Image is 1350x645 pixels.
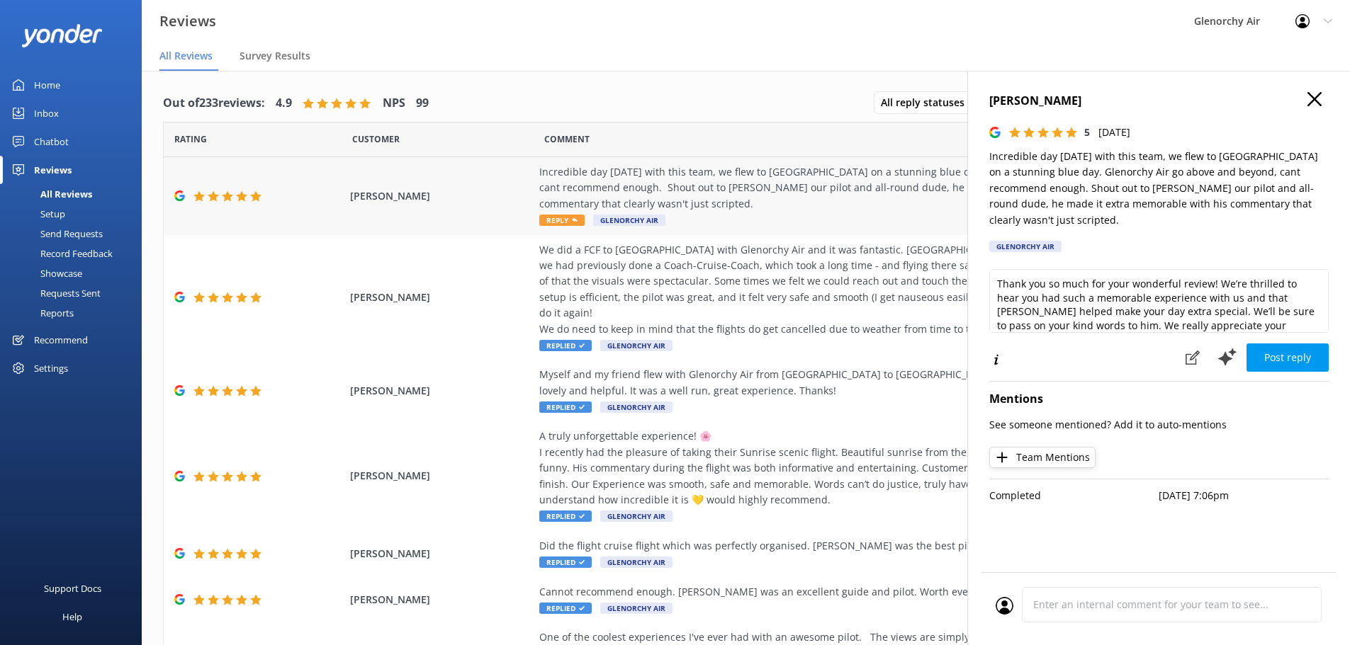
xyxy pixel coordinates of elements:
div: We did a FCF to [GEOGRAPHIC_DATA] with Glenorchy Air and it was fantastic. [GEOGRAPHIC_DATA] is a... [539,242,1184,337]
div: Recommend [34,326,88,354]
span: [PERSON_NAME] [350,592,533,607]
h4: NPS [383,94,405,113]
span: All Reviews [159,49,213,63]
div: Send Requests [9,224,103,244]
img: yonder-white-logo.png [21,24,103,47]
span: Replied [539,556,592,568]
div: All Reviews [9,184,92,204]
a: Record Feedback [9,244,142,263]
button: Team Mentions [989,447,1096,468]
p: See someone mentioned? Add it to auto-mentions [989,417,1329,433]
button: Post reply [1247,343,1329,372]
span: [PERSON_NAME] [350,188,533,204]
div: Glenorchy Air [989,241,1062,252]
a: Send Requests [9,224,142,244]
a: All Reviews [9,184,142,204]
div: Reviews [34,156,72,184]
span: Replied [539,510,592,522]
p: Completed [989,488,1159,503]
span: Glenorchy Air [600,401,673,413]
div: Record Feedback [9,244,113,263]
span: All reply statuses [881,95,973,110]
span: Date [174,132,207,146]
span: Date [352,132,400,146]
div: Support Docs [44,574,101,603]
h4: 99 [416,94,429,113]
span: Replied [539,603,592,614]
a: Requests Sent [9,283,142,303]
textarea: Thank you so much for your wonderful review! We’re thrilled to hear you had such a memorable expe... [989,269,1329,333]
div: Did the flight cruise flight which was perfectly organised. [PERSON_NAME] was the best pilot!! [539,538,1184,554]
div: Chatbot [34,127,69,156]
h4: 4.9 [276,94,292,113]
div: Showcase [9,263,82,283]
h3: Reviews [159,10,216,33]
div: A truly unforgettable experience! 🌸 I recently had the pleasure of taking their Sunrise scenic fl... [539,428,1184,508]
img: user_profile.svg [996,597,1013,615]
span: Glenorchy Air [600,556,673,568]
p: [DATE] 7:06pm [1159,488,1329,503]
div: Incredible day [DATE] with this team, we flew to [GEOGRAPHIC_DATA] on a stunning blue day. Glenor... [539,164,1184,212]
button: Close [1307,92,1322,108]
span: Survey Results [240,49,310,63]
span: Glenorchy Air [600,603,673,614]
div: Help [62,603,82,631]
span: Replied [539,340,592,351]
p: Incredible day [DATE] with this team, we flew to [GEOGRAPHIC_DATA] on a stunning blue day. Glenor... [989,149,1329,228]
span: [PERSON_NAME] [350,383,533,399]
span: Glenorchy Air [600,340,673,351]
h4: Out of 233 reviews: [163,94,265,113]
div: Cannot recommend enough. [PERSON_NAME] was an excellent guide and pilot. Worth every [PERSON_NAME]. [539,584,1184,600]
h4: [PERSON_NAME] [989,92,1329,110]
a: Reports [9,303,142,323]
span: 5 [1084,125,1090,139]
span: [PERSON_NAME] [350,468,533,484]
div: Reports [9,303,74,323]
h4: Mentions [989,390,1329,409]
span: Reply [539,215,585,226]
p: [DATE] [1098,125,1130,140]
span: Question [544,132,590,146]
a: Showcase [9,263,142,283]
div: Requests Sent [9,283,101,303]
span: Replied [539,401,592,413]
span: [PERSON_NAME] [350,546,533,561]
div: Setup [9,204,65,224]
div: Inbox [34,99,59,127]
a: Setup [9,204,142,224]
span: Glenorchy Air [593,215,665,226]
div: Settings [34,354,68,382]
div: Myself and my friend flew with Glenorchy Air from [GEOGRAPHIC_DATA] to [GEOGRAPHIC_DATA] Sounds a... [539,367,1184,399]
span: Glenorchy Air [600,510,673,522]
div: Home [34,71,60,99]
span: [PERSON_NAME] [350,290,533,305]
